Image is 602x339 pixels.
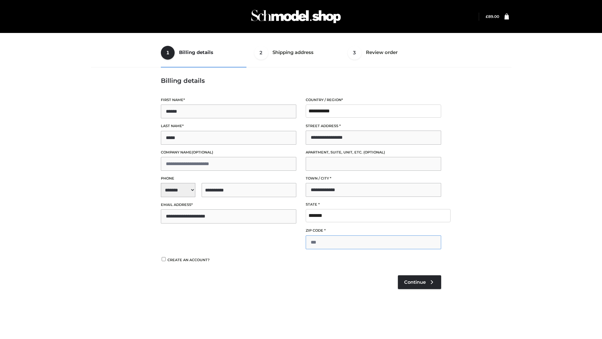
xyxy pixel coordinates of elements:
img: Schmodel Admin 964 [249,4,343,29]
label: Apartment, suite, unit, etc. [306,149,441,155]
label: Country / Region [306,97,441,103]
label: Phone [161,175,296,181]
span: (optional) [363,150,385,154]
label: Street address [306,123,441,129]
label: Town / City [306,175,441,181]
span: £ [486,14,488,19]
label: ZIP Code [306,228,441,234]
label: Company name [161,149,296,155]
bdi: 89.00 [486,14,499,19]
a: Continue [398,275,441,289]
input: Create an account? [161,257,166,261]
span: Create an account? [167,258,210,262]
label: First name [161,97,296,103]
label: State [306,202,441,207]
label: Email address [161,202,296,208]
span: (optional) [192,150,213,154]
h3: Billing details [161,77,441,84]
label: Last name [161,123,296,129]
a: £89.00 [486,14,499,19]
span: Continue [404,279,426,285]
